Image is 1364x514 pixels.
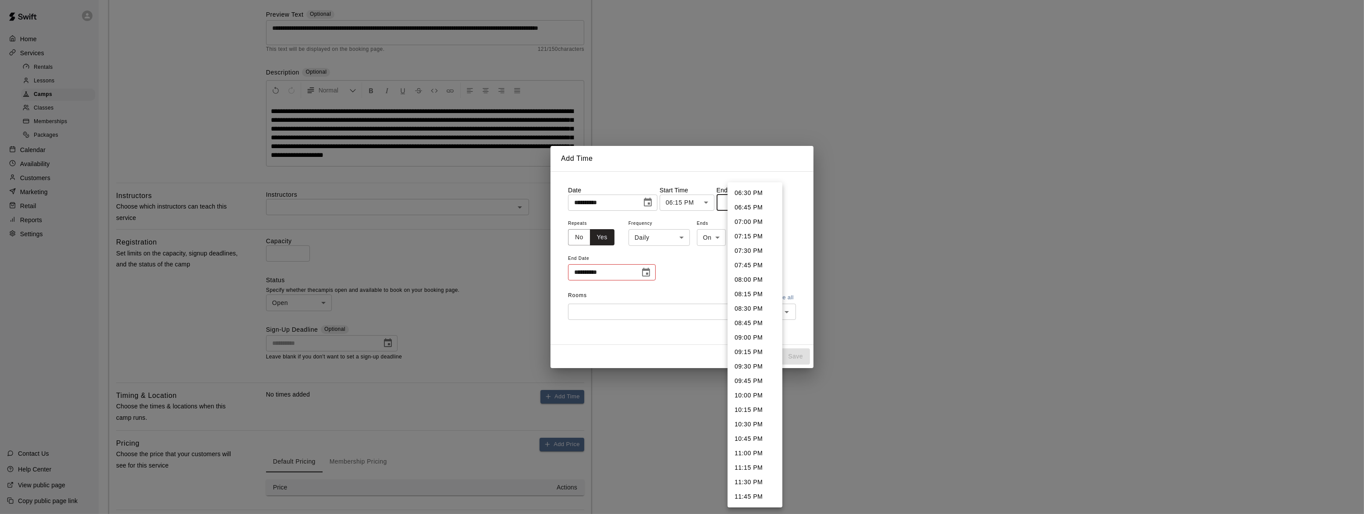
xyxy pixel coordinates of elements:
li: 07:15 PM [728,229,782,244]
li: 10:30 PM [728,417,782,432]
li: 11:00 PM [728,446,782,461]
li: 11:15 PM [728,461,782,475]
li: 08:30 PM [728,301,782,316]
li: 09:30 PM [728,359,782,374]
li: 10:15 PM [728,403,782,417]
li: 07:45 PM [728,258,782,273]
li: 08:45 PM [728,316,782,330]
li: 06:45 PM [728,200,782,215]
li: 06:30 PM [728,186,782,200]
li: 10:45 PM [728,432,782,446]
li: 11:45 PM [728,489,782,504]
li: 08:15 PM [728,287,782,301]
li: 09:45 PM [728,374,782,388]
li: 08:00 PM [728,273,782,287]
li: 09:15 PM [728,345,782,359]
li: 07:30 PM [728,244,782,258]
li: 07:00 PM [728,215,782,229]
li: 11:30 PM [728,475,782,489]
li: 09:00 PM [728,330,782,345]
li: 10:00 PM [728,388,782,403]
